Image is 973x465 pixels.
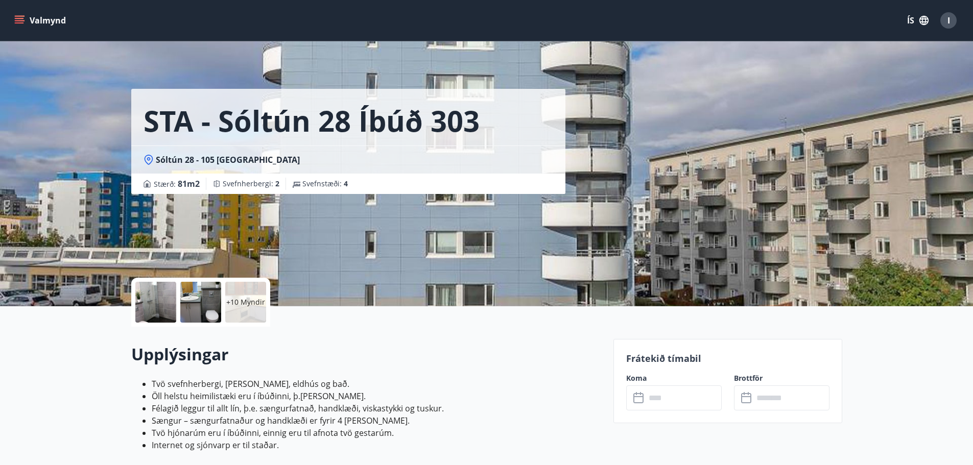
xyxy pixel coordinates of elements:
h1: STA - Sóltún 28 Íbúð 303 [144,101,480,140]
h2: Upplýsingar [131,343,601,365]
span: Stærð : [154,178,200,190]
span: Sóltún 28 - 105 [GEOGRAPHIC_DATA] [156,154,300,165]
li: Sængur – sængurfatnaður og handklæði er fyrir 4 [PERSON_NAME]. [152,414,601,427]
span: 4 [344,179,348,188]
label: Brottför [734,373,829,383]
span: Svefnstæði : [302,179,348,189]
span: Svefnherbergi : [223,179,279,189]
li: Öll helstu heimilistæki eru í íbúðinni, þ.[PERSON_NAME]. [152,390,601,402]
li: Tvö svefnherbergi, [PERSON_NAME], eldhús og bað. [152,378,601,390]
label: Koma [626,373,722,383]
span: 81 m2 [178,178,200,189]
li: Tvö hjónarúm eru í íbúðinni, einnig eru til afnota tvö gestarúm. [152,427,601,439]
button: ÍS [901,11,934,30]
li: Félagið leggur til allt lín, þ.e. sængurfatnað, handklæði, viskastykki og tuskur. [152,402,601,414]
p: +10 Myndir [226,297,265,307]
button: menu [12,11,70,30]
button: I [936,8,961,33]
span: 2 [275,179,279,188]
span: I [947,15,950,26]
li: Internet og sjónvarp er til staðar. [152,439,601,451]
p: Frátekið tímabil [626,352,829,365]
